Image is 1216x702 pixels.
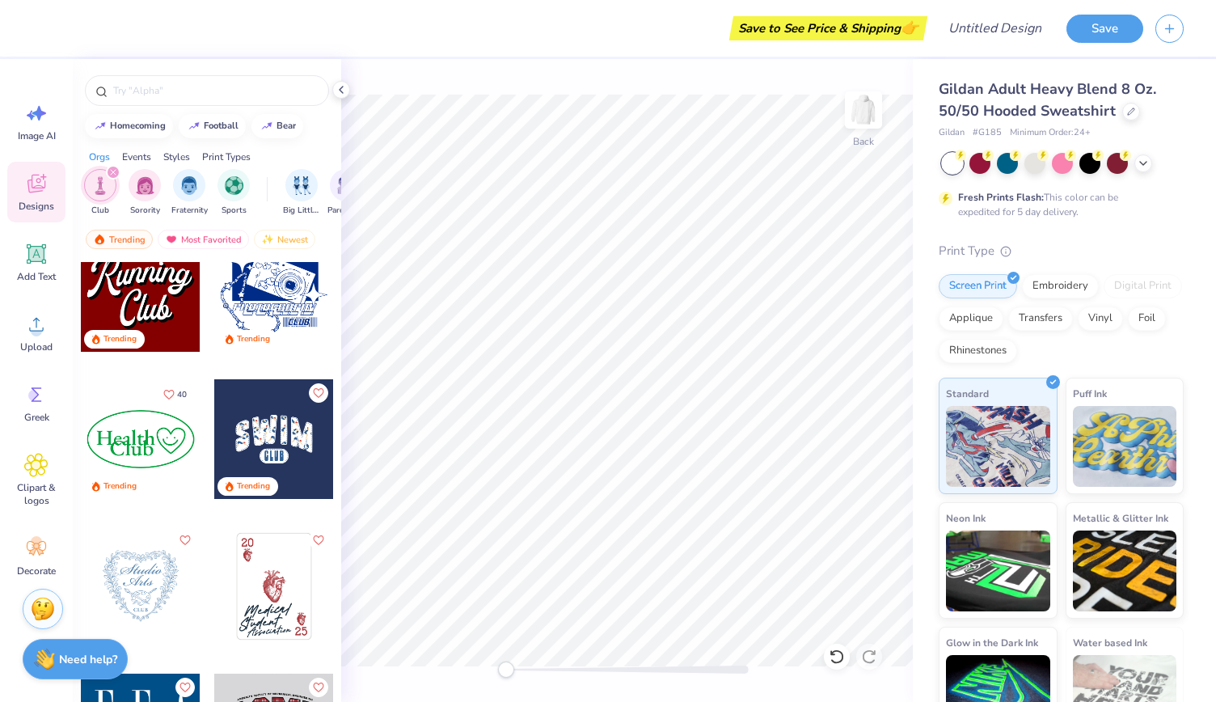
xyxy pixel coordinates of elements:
button: filter button [327,169,365,217]
button: filter button [171,169,208,217]
span: Puff Ink [1073,385,1107,402]
img: Metallic & Glitter Ink [1073,531,1177,611]
span: Standard [946,385,989,402]
div: bear [277,121,296,130]
img: Club Image [91,176,109,195]
div: homecoming [110,121,166,130]
div: filter for Fraternity [171,169,208,217]
div: Orgs [89,150,110,164]
img: Back [847,94,880,126]
div: Events [122,150,151,164]
button: filter button [217,169,250,217]
button: filter button [283,169,320,217]
span: Fraternity [171,205,208,217]
span: Neon Ink [946,510,986,526]
div: Applique [939,307,1003,331]
img: Fraternity Image [180,176,198,195]
div: filter for Parent's Weekend [327,169,365,217]
img: newest.gif [261,234,274,245]
span: Parent's Weekend [327,205,365,217]
img: Sports Image [225,176,243,195]
img: Neon Ink [946,531,1050,611]
div: This color can be expedited for 5 day delivery. [958,190,1157,219]
img: Standard [946,406,1050,487]
img: most_fav.gif [165,234,178,245]
div: Trending [86,230,153,249]
span: Designs [19,200,54,213]
div: filter for Club [84,169,116,217]
button: filter button [84,169,116,217]
span: Big Little Reveal [283,205,320,217]
div: Digital Print [1104,274,1182,298]
span: 40 [177,391,187,399]
button: Like [309,531,328,550]
button: Like [309,383,328,403]
div: Vinyl [1078,307,1123,331]
button: Like [175,531,195,550]
span: Glow in the Dark Ink [946,634,1038,651]
button: bear [251,114,303,138]
div: Save to See Price & Shipping [733,16,923,40]
span: Gildan [939,126,965,140]
div: Foil [1128,307,1166,331]
div: football [204,121,239,130]
span: Gildan Adult Heavy Blend 8 Oz. 50/50 Hooded Sweatshirt [939,79,1156,121]
img: trend_line.gif [188,121,201,131]
button: football [179,114,246,138]
span: Image AI [18,129,56,142]
div: Most Favorited [158,230,249,249]
img: Sorority Image [136,176,154,195]
div: Trending [237,480,270,493]
img: trending.gif [93,234,106,245]
span: Greek [24,411,49,424]
div: Trending [103,333,137,345]
input: Untitled Design [935,12,1054,44]
button: Like [156,383,194,405]
span: 👉 [901,18,918,37]
div: Accessibility label [498,662,514,678]
div: filter for Big Little Reveal [283,169,320,217]
div: Screen Print [939,274,1017,298]
div: Trending [237,333,270,345]
button: homecoming [85,114,173,138]
div: Back [853,134,874,149]
span: Clipart & logos [10,481,63,507]
div: Transfers [1008,307,1073,331]
span: Minimum Order: 24 + [1010,126,1091,140]
div: Print Type [939,242,1184,260]
span: Upload [20,340,53,353]
span: Water based Ink [1073,634,1147,651]
button: Like [175,678,195,697]
span: Decorate [17,565,56,577]
div: filter for Sports [217,169,250,217]
img: Parent's Weekend Image [337,176,356,195]
strong: Need help? [59,652,117,667]
button: filter button [129,169,161,217]
span: Sports [222,205,247,217]
div: Trending [103,480,137,493]
span: # G185 [973,126,1002,140]
div: Newest [254,230,315,249]
img: trend_line.gif [260,121,273,131]
input: Try "Alpha" [112,82,319,99]
div: Styles [163,150,190,164]
span: Metallic & Glitter Ink [1073,510,1168,526]
span: Club [91,205,109,217]
span: Sorority [130,205,160,217]
strong: Fresh Prints Flash: [958,191,1044,204]
div: Print Types [202,150,251,164]
div: Embroidery [1022,274,1099,298]
div: Rhinestones [939,339,1017,363]
img: Puff Ink [1073,406,1177,487]
span: Add Text [17,270,56,283]
button: Save [1066,15,1143,43]
div: filter for Sorority [129,169,161,217]
img: trend_line.gif [94,121,107,131]
img: Big Little Reveal Image [293,176,310,195]
button: Like [309,678,328,697]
